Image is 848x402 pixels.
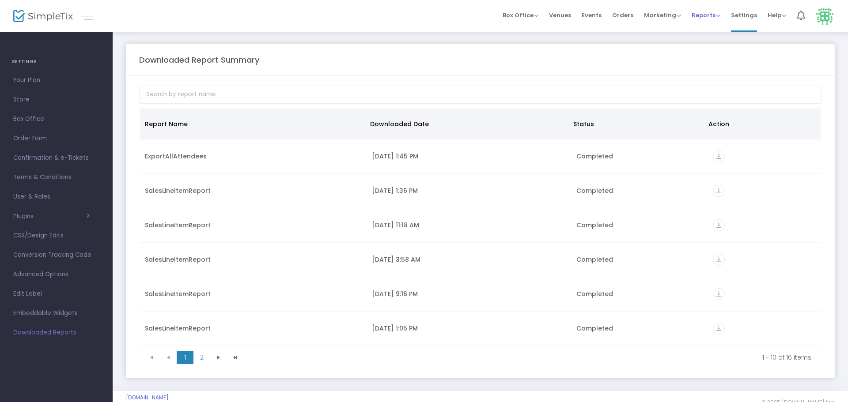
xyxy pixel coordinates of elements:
div: 9/15/2025 3:58 AM [372,255,566,264]
span: Reports [692,11,720,19]
span: Your Plan [13,75,99,86]
span: Go to the next page [215,354,222,361]
div: https://go.SimpleTix.com/v85y6 [713,323,816,334]
div: 9/14/2025 9:16 PM [372,289,566,298]
div: Completed [576,255,702,264]
div: SalesLineItemReport [145,255,361,264]
div: Completed [576,289,702,298]
span: Box Office [503,11,538,19]
span: Box Office [13,113,99,125]
a: vertical_align_bottom [713,256,725,265]
div: https://go.SimpleTix.com/rq0ga [713,254,816,266]
div: https://go.SimpleTix.com/8j0uu [713,150,816,162]
i: vertical_align_bottom [713,219,725,231]
i: vertical_align_bottom [713,254,725,266]
div: 9/16/2025 1:36 PM [372,186,566,195]
a: vertical_align_bottom [713,222,725,231]
th: Status [568,109,703,139]
span: Confirmation & e-Tickets [13,152,99,164]
a: vertical_align_bottom [713,153,725,162]
a: vertical_align_bottom [713,188,725,196]
i: vertical_align_bottom [713,150,725,162]
span: Venues [549,4,571,26]
div: 9/16/2025 11:18 AM [372,221,566,229]
div: Completed [576,186,702,195]
div: https://go.SimpleTix.com/vwh5j [713,288,816,300]
a: vertical_align_bottom [713,291,725,300]
h4: SETTINGS [12,53,101,71]
th: Action [703,109,816,139]
span: Events [582,4,602,26]
div: 9/16/2025 1:45 PM [372,152,566,161]
div: https://go.SimpleTix.com/5bjq8 [713,219,816,231]
span: Downloaded Reports [13,327,99,338]
th: Downloaded Date [365,109,568,139]
div: Data table [140,109,821,347]
span: User & Roles [13,191,99,203]
span: Marketing [644,11,681,19]
span: Go to the last page [232,354,239,361]
div: 9/14/2025 1:05 PM [372,324,566,333]
div: SalesLineItemReport [145,186,361,195]
i: vertical_align_bottom [713,185,725,197]
kendo-pager-info: 1 - 10 of 16 items [250,353,811,362]
i: vertical_align_bottom [713,323,725,334]
span: Terms & Conditions [13,172,99,183]
span: Page 1 [177,351,193,364]
button: Plugins [13,213,90,220]
div: SalesLineItemReport [145,221,361,229]
span: Go to the next page [210,351,227,364]
th: Report Name [140,109,365,139]
span: Go to the last page [227,351,244,364]
div: https://go.SimpleTix.com/fu8rg [713,185,816,197]
span: Edit Label [13,288,99,300]
div: SalesLineItemReport [145,289,361,298]
span: Embeddable Widgets [13,308,99,319]
i: vertical_align_bottom [713,288,725,300]
div: Completed [576,152,702,161]
a: vertical_align_bottom [713,325,725,334]
a: [DOMAIN_NAME] [126,394,169,401]
span: Orders [612,4,633,26]
span: Store [13,94,99,105]
span: Conversion Tracking Code [13,249,99,261]
span: Settings [731,4,757,26]
span: Advanced Options [13,269,99,280]
m-panel-title: Downloaded Report Summary [139,54,259,66]
span: Order Form [13,133,99,144]
span: CSS/Design Edits [13,230,99,241]
div: Completed [576,221,702,229]
div: SalesLineItemReport [145,324,361,333]
span: Help [768,11,786,19]
span: Page 2 [193,351,210,364]
div: ExportAllAttendees [145,152,361,161]
input: Search by report name [139,86,821,104]
div: Completed [576,324,702,333]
